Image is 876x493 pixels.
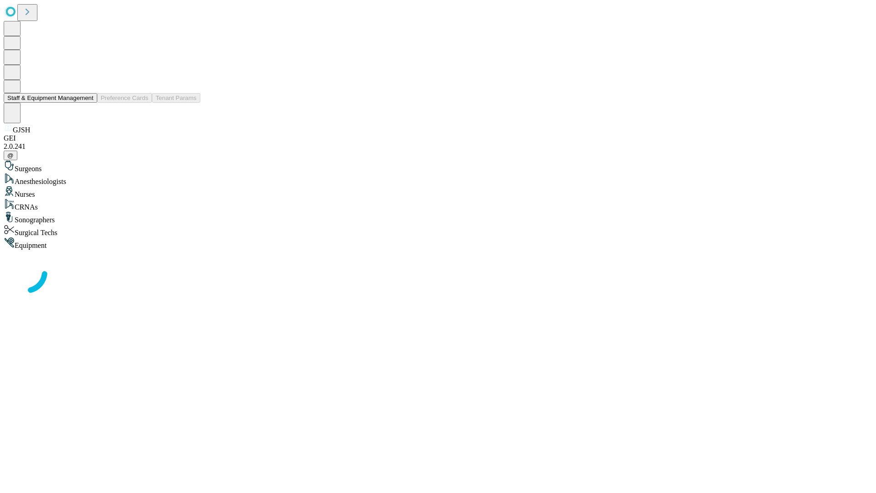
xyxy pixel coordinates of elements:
[4,151,17,160] button: @
[4,199,872,211] div: CRNAs
[4,173,872,186] div: Anesthesiologists
[4,160,872,173] div: Surgeons
[4,224,872,237] div: Surgical Techs
[97,93,152,103] button: Preference Cards
[152,93,200,103] button: Tenant Params
[4,142,872,151] div: 2.0.241
[4,237,872,250] div: Equipment
[4,93,97,103] button: Staff & Equipment Management
[4,186,872,199] div: Nurses
[7,152,14,159] span: @
[4,134,872,142] div: GEI
[13,126,30,134] span: GJSH
[4,211,872,224] div: Sonographers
